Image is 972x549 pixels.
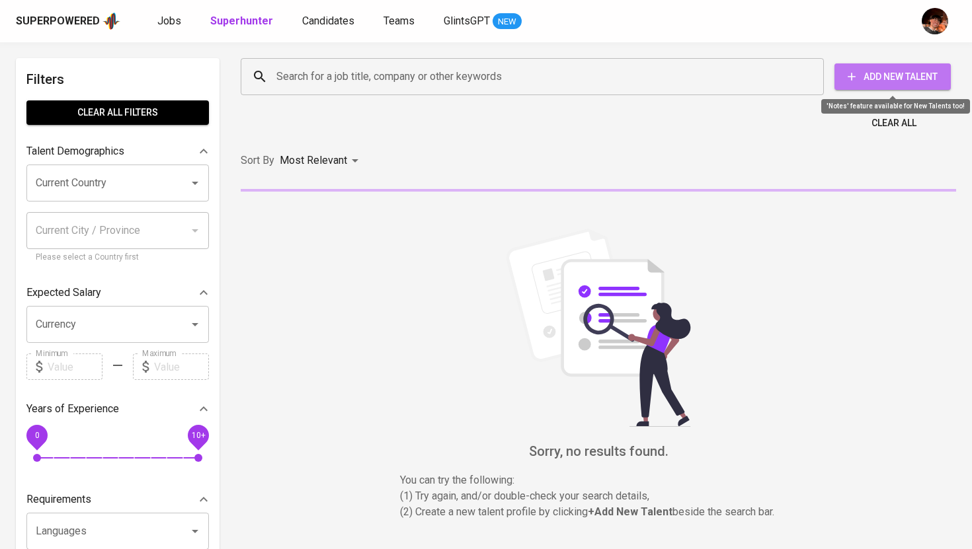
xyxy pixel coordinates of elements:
h6: Filters [26,69,209,90]
input: Value [48,353,102,380]
p: (2) Create a new talent profile by clicking beside the search bar. [400,504,797,520]
img: file_searching.svg [499,229,698,427]
button: Open [186,522,204,540]
img: diemas@glints.com [922,8,948,34]
span: GlintsGPT [444,15,490,27]
p: Please select a Country first [36,251,200,264]
p: Sort By [241,153,274,168]
span: Clear All filters [37,104,198,121]
p: Talent Demographics [26,143,124,159]
button: Clear All [866,111,922,135]
p: Years of Experience [26,401,119,417]
a: Teams [384,13,417,30]
button: Open [186,174,204,192]
p: Requirements [26,492,91,507]
h6: Sorry, no results found. [241,441,956,462]
p: (1) Try again, and/or double-check your search details, [400,488,797,504]
a: Jobs [157,13,184,30]
p: You can try the following : [400,472,797,488]
span: Candidates [302,15,354,27]
div: Most Relevant [280,149,363,173]
div: Requirements [26,486,209,513]
input: Value [154,353,209,380]
img: app logo [102,11,120,31]
div: Expected Salary [26,279,209,306]
div: Superpowered [16,14,100,29]
span: Add New Talent [845,69,940,85]
a: Superpoweredapp logo [16,11,120,31]
p: Expected Salary [26,285,101,301]
a: Superhunter [210,13,276,30]
b: Superhunter [210,15,273,27]
span: NEW [493,15,522,28]
button: Open [186,315,204,334]
span: Clear All [871,115,916,131]
div: Years of Experience [26,396,209,422]
span: 10+ [191,431,205,440]
b: + Add New Talent [588,505,672,518]
span: Jobs [157,15,181,27]
a: Candidates [302,13,357,30]
button: Add New Talent [834,63,951,90]
div: Talent Demographics [26,138,209,165]
p: Most Relevant [280,153,347,168]
a: GlintsGPT NEW [444,13,522,30]
span: Teams [384,15,415,27]
span: 0 [34,431,39,440]
button: Clear All filters [26,100,209,125]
